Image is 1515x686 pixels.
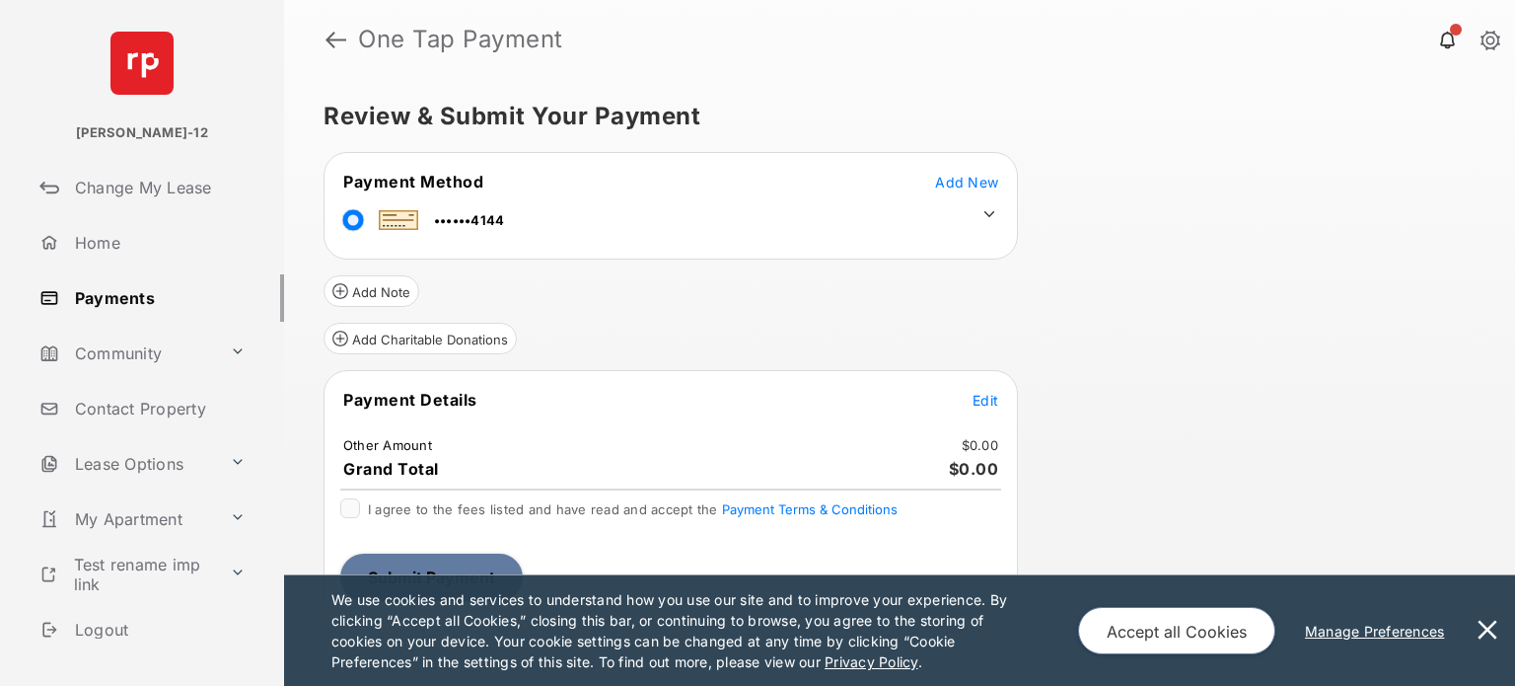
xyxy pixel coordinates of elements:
span: ••••••4144 [434,212,504,228]
a: Logout [32,606,284,653]
a: Lease Options [32,440,222,488]
a: Community [32,330,222,377]
img: svg+xml;base64,PHN2ZyB4bWxucz0iaHR0cDovL3d3dy53My5vcmcvMjAwMC9zdmciIHdpZHRoPSI2NCIgaGVpZ2h0PSI2NC... [110,32,174,95]
button: Add New [935,172,998,191]
span: $0.00 [949,459,999,479]
span: Grand Total [343,459,439,479]
button: Accept all Cookies [1078,607,1275,654]
span: Add New [935,174,998,191]
strong: One Tap Payment [358,28,563,51]
td: $0.00 [961,436,999,454]
p: [PERSON_NAME]-12 [76,123,208,143]
a: Test rename imp link [32,551,222,598]
button: Add Note [324,275,419,307]
a: Payments [32,274,284,322]
a: Change My Lease [32,164,284,211]
u: Privacy Policy [825,653,917,670]
button: Submit Payment [340,554,523,601]
a: Home [32,219,284,267]
span: I agree to the fees listed and have read and accept the [368,501,898,517]
button: I agree to the fees listed and have read and accept the [722,501,898,517]
p: We use cookies and services to understand how you use our site and to improve your experience. By... [331,589,1037,672]
a: My Apartment [32,495,222,543]
td: Other Amount [342,436,433,454]
button: Edit [973,390,998,410]
h5: Review & Submit Your Payment [324,105,1460,128]
span: Payment Method [343,172,483,191]
a: Contact Property [32,385,284,432]
button: Add Charitable Donations [324,323,517,354]
u: Manage Preferences [1305,623,1453,640]
span: Payment Details [343,390,477,410]
span: Edit [973,392,998,409]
